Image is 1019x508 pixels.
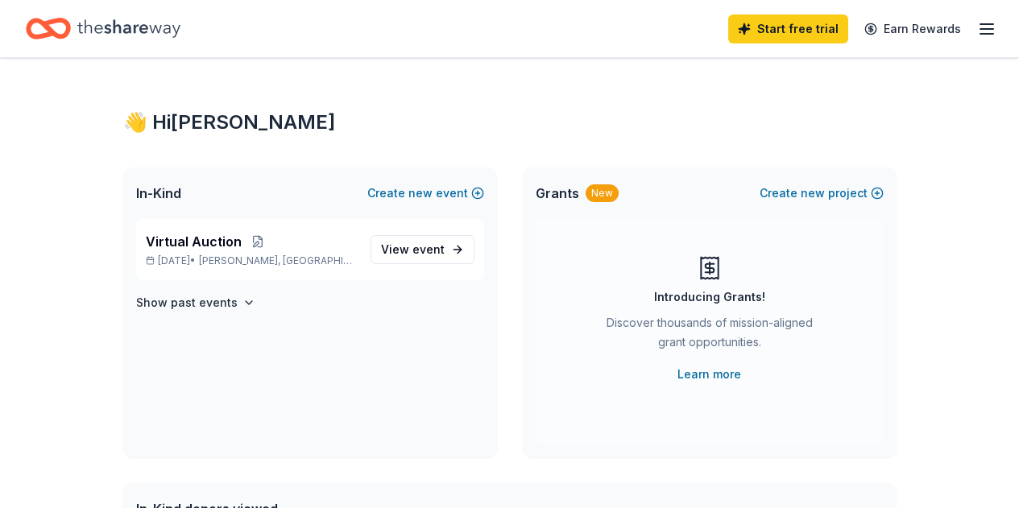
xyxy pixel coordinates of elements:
button: Createnewproject [760,184,884,203]
div: Discover thousands of mission-aligned grant opportunities. [600,313,819,358]
div: Introducing Grants! [654,287,765,307]
span: In-Kind [136,184,181,203]
a: Earn Rewards [855,14,971,43]
span: new [408,184,433,203]
span: Virtual Auction [146,232,242,251]
button: Show past events [136,293,255,312]
p: [DATE] • [146,254,358,267]
span: [PERSON_NAME], [GEOGRAPHIC_DATA] [199,254,357,267]
span: event [412,242,445,256]
a: Learn more [677,365,741,384]
button: Createnewevent [367,184,484,203]
h4: Show past events [136,293,238,312]
span: new [801,184,825,203]
span: Grants [536,184,579,203]
div: 👋 Hi [PERSON_NAME] [123,109,897,135]
a: View event [371,235,474,264]
a: Home [26,10,180,47]
a: Start free trial [728,14,848,43]
div: New [586,184,619,202]
span: View [381,240,445,259]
